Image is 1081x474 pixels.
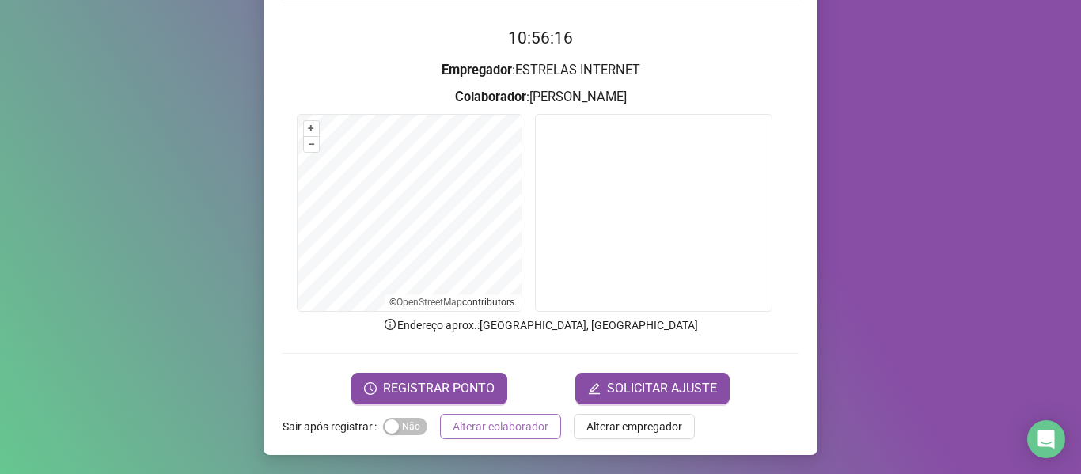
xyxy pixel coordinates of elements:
label: Sair após registrar [283,414,383,439]
span: Alterar colaborador [453,418,548,435]
span: Alterar empregador [586,418,682,435]
button: + [304,121,319,136]
button: editSOLICITAR AJUSTE [575,373,730,404]
h3: : [PERSON_NAME] [283,87,798,108]
span: info-circle [383,317,397,332]
span: edit [588,382,601,395]
li: © contributors. [389,297,517,308]
h3: : ESTRELAS INTERNET [283,60,798,81]
button: – [304,137,319,152]
strong: Empregador [442,63,512,78]
a: OpenStreetMap [396,297,462,308]
span: clock-circle [364,382,377,395]
div: Open Intercom Messenger [1027,420,1065,458]
button: REGISTRAR PONTO [351,373,507,404]
p: Endereço aprox. : [GEOGRAPHIC_DATA], [GEOGRAPHIC_DATA] [283,317,798,334]
button: Alterar empregador [574,414,695,439]
time: 10:56:16 [508,28,573,47]
strong: Colaborador [455,89,526,104]
span: REGISTRAR PONTO [383,379,495,398]
span: SOLICITAR AJUSTE [607,379,717,398]
button: Alterar colaborador [440,414,561,439]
